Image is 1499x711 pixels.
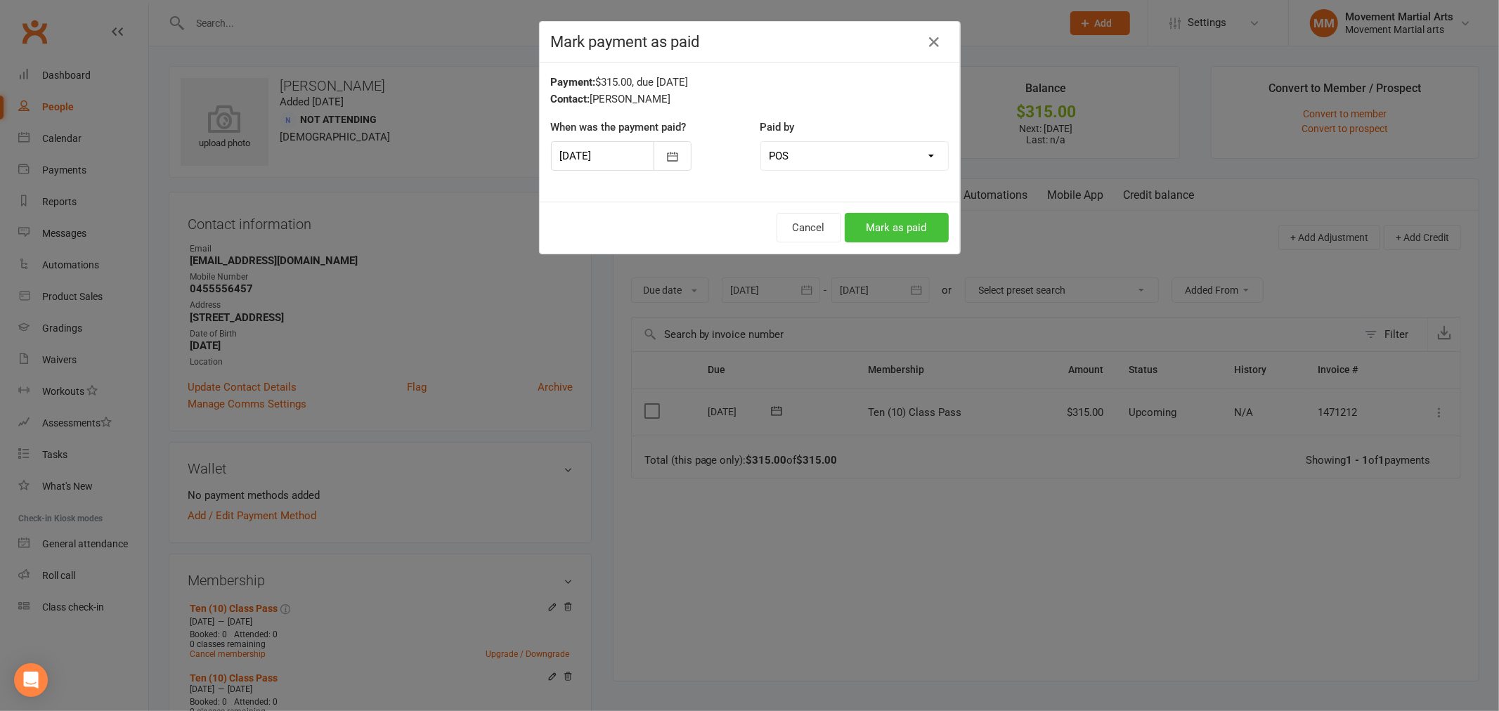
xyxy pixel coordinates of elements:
[777,213,841,242] button: Cancel
[551,119,687,136] label: When was the payment paid?
[551,33,949,51] h4: Mark payment as paid
[551,91,949,107] div: [PERSON_NAME]
[845,213,949,242] button: Mark as paid
[551,74,949,91] div: $315.00, due [DATE]
[760,119,795,136] label: Paid by
[551,76,596,89] strong: Payment:
[551,93,590,105] strong: Contact:
[14,663,48,697] div: Open Intercom Messenger
[923,31,946,53] button: Close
